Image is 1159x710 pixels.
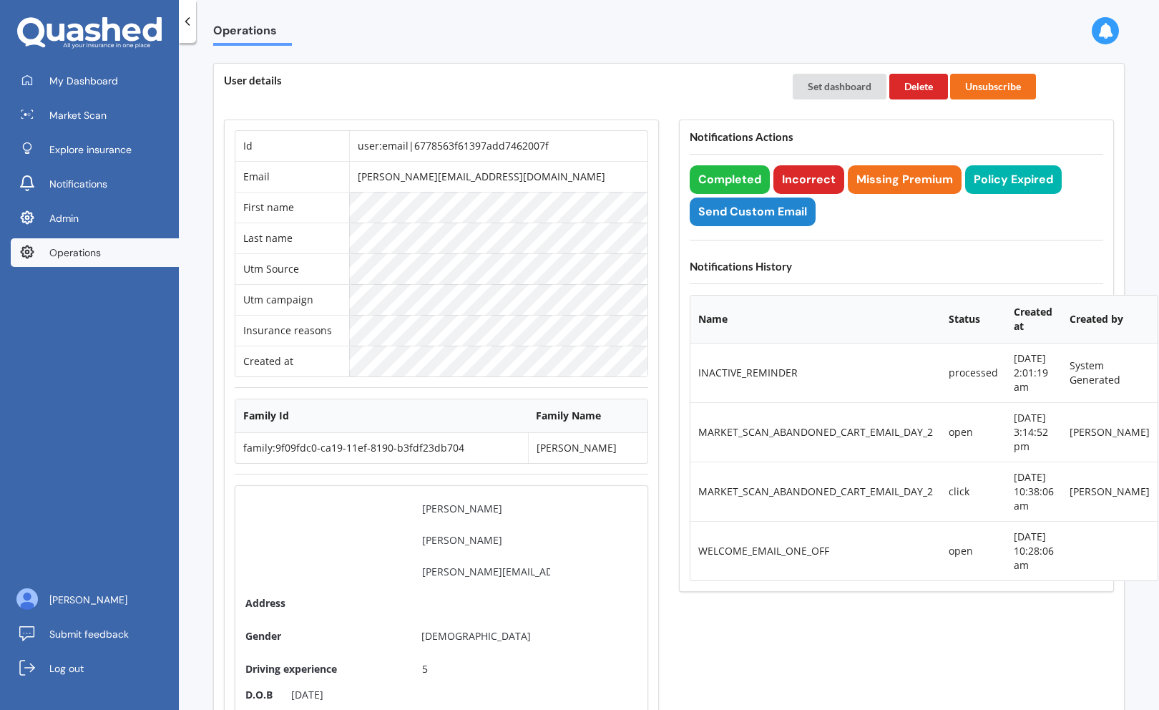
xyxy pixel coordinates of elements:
[49,177,107,191] span: Notifications
[690,130,1103,144] h4: Notifications Actions
[11,654,179,683] a: Log out
[1062,462,1158,521] td: [PERSON_NAME]
[235,284,349,315] td: Utm campaign
[11,585,179,614] a: [PERSON_NAME]
[245,596,402,611] span: Address
[941,462,1006,521] td: click
[409,590,563,616] input: Address
[1062,402,1158,462] td: [PERSON_NAME]
[245,662,402,676] span: Driving experience
[690,521,941,580] td: WELCOME_EMAIL_ONE_OFF
[235,315,349,346] td: Insurance reasons
[49,108,107,122] span: Market Scan
[793,74,886,99] button: Set dashboard
[965,165,1062,194] button: Policy Expired
[213,24,292,43] span: Operations
[49,627,129,641] span: Submit feedback
[773,165,844,194] button: Incorrect
[235,131,349,161] td: Id
[690,198,816,226] button: Send Custom Email
[11,101,179,130] a: Market Scan
[235,253,349,284] td: Utm Source
[690,402,941,462] td: MARKET_SCAN_ABANDONED_CART_EMAIL_DAY_2
[1062,296,1158,344] th: Created by
[690,296,941,344] th: Name
[1006,402,1062,462] td: [DATE] 3:14:52 pm
[245,688,273,702] div: D.O.B
[11,135,179,164] a: Explore insurance
[49,211,79,225] span: Admin
[941,521,1006,580] td: open
[49,142,132,157] span: Explore insurance
[690,462,941,521] td: MARKET_SCAN_ABANDONED_CART_EMAIL_DAY_2
[16,588,38,610] img: ALV-UjU6YHOUIM1AGx_4vxbOkaOq-1eqc8a3URkVIJkc_iWYmQ98kTe7fc9QMVOBV43MoXmOPfWPN7JjnmUwLuIGKVePaQgPQ...
[1006,462,1062,521] td: [DATE] 10:38:06 am
[11,620,179,648] a: Submit feedback
[11,170,179,198] a: Notifications
[889,74,948,99] button: Delete
[941,296,1006,344] th: Status
[235,223,349,253] td: Last name
[528,433,647,463] td: [PERSON_NAME]
[235,161,349,192] td: Email
[1006,344,1062,402] td: [DATE] 2:01:19 am
[11,67,179,95] a: My Dashboard
[941,402,1006,462] td: open
[235,192,349,223] td: First name
[224,74,773,87] h4: User details
[280,688,335,702] div: [DATE]
[690,165,770,194] button: Completed
[848,165,962,194] button: Missing Premium
[1006,521,1062,580] td: [DATE] 10:28:06 am
[690,260,1103,273] h4: Notifications History
[1062,344,1158,402] td: System Generated
[950,74,1036,99] button: Unsubscribe
[1006,296,1062,344] th: Created at
[49,74,118,88] span: My Dashboard
[235,346,349,376] td: Created at
[528,399,647,433] th: Family Name
[349,131,647,161] td: user:email|6778563f61397add7462007f
[49,245,101,260] span: Operations
[941,344,1006,402] td: processed
[11,204,179,233] a: Admin
[690,344,941,402] td: INACTIVE_REMINDER
[409,656,563,682] input: Driving experience
[11,238,179,267] a: Operations
[49,593,127,607] span: [PERSON_NAME]
[235,399,528,433] th: Family Id
[235,433,528,463] td: family:9f09fdc0-ca19-11ef-8190-b3fdf23db704
[245,629,281,643] span: Gender
[49,661,84,676] span: Log out
[349,161,647,192] td: [PERSON_NAME][EMAIL_ADDRESS][DOMAIN_NAME]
